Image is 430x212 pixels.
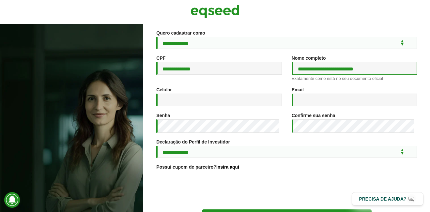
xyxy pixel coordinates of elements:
[292,76,417,81] div: Exatamente como está no seu documento oficial
[191,3,239,20] img: EqSeed Logo
[156,31,205,35] label: Quero cadastrar como
[292,113,335,118] label: Confirme sua senha
[237,177,336,203] iframe: reCAPTCHA
[156,56,165,60] label: CPF
[156,87,172,92] label: Celular
[156,165,239,169] label: Possui cupom de parceiro?
[216,165,239,169] a: Insira aqui
[292,56,326,60] label: Nome completo
[292,87,304,92] label: Email
[156,113,170,118] label: Senha
[156,140,230,144] label: Declaração do Perfil de Investidor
